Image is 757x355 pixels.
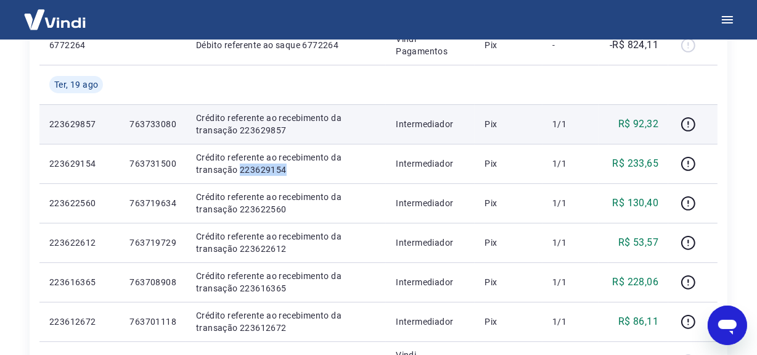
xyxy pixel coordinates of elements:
[552,197,589,209] p: 1/1
[49,118,110,130] p: 223629857
[129,315,176,328] p: 763701118
[396,118,465,130] p: Intermediador
[610,38,658,52] p: -R$ 824,11
[49,39,110,51] p: 6772264
[49,236,110,249] p: 223622612
[196,151,376,176] p: Crédito referente ao recebimento da transação 223629154
[196,309,376,334] p: Crédito referente ao recebimento da transação 223612672
[485,157,533,170] p: Pix
[129,236,176,249] p: 763719729
[196,230,376,255] p: Crédito referente ao recebimento da transação 223622612
[396,33,465,57] p: Vindi Pagamentos
[613,275,659,290] p: R$ 228,06
[708,306,747,345] iframe: Botão para abrir a janela de mensagens
[49,315,110,328] p: 223612672
[618,235,658,250] p: R$ 53,57
[49,276,110,288] p: 223616365
[396,197,465,209] p: Intermediador
[552,118,589,130] p: 1/1
[49,197,110,209] p: 223622560
[396,157,465,170] p: Intermediador
[196,191,376,215] p: Crédito referente ao recebimento da transação 223622560
[613,196,659,211] p: R$ 130,40
[396,315,465,328] p: Intermediador
[54,78,98,91] span: Ter, 19 ago
[552,236,589,249] p: 1/1
[552,39,589,51] p: -
[552,276,589,288] p: 1/1
[552,315,589,328] p: 1/1
[49,157,110,170] p: 223629154
[129,197,176,209] p: 763719634
[396,276,465,288] p: Intermediador
[485,276,533,288] p: Pix
[485,118,533,130] p: Pix
[552,157,589,170] p: 1/1
[129,118,176,130] p: 763733080
[485,197,533,209] p: Pix
[485,39,533,51] p: Pix
[613,156,659,171] p: R$ 233,65
[15,1,95,38] img: Vindi
[396,236,465,249] p: Intermediador
[196,39,376,51] p: Débito referente ao saque 6772264
[196,270,376,294] p: Crédito referente ao recebimento da transação 223616365
[485,315,533,328] p: Pix
[129,157,176,170] p: 763731500
[485,236,533,249] p: Pix
[129,276,176,288] p: 763708908
[196,112,376,136] p: Crédito referente ao recebimento da transação 223629857
[618,314,658,329] p: R$ 86,11
[618,117,658,132] p: R$ 92,32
